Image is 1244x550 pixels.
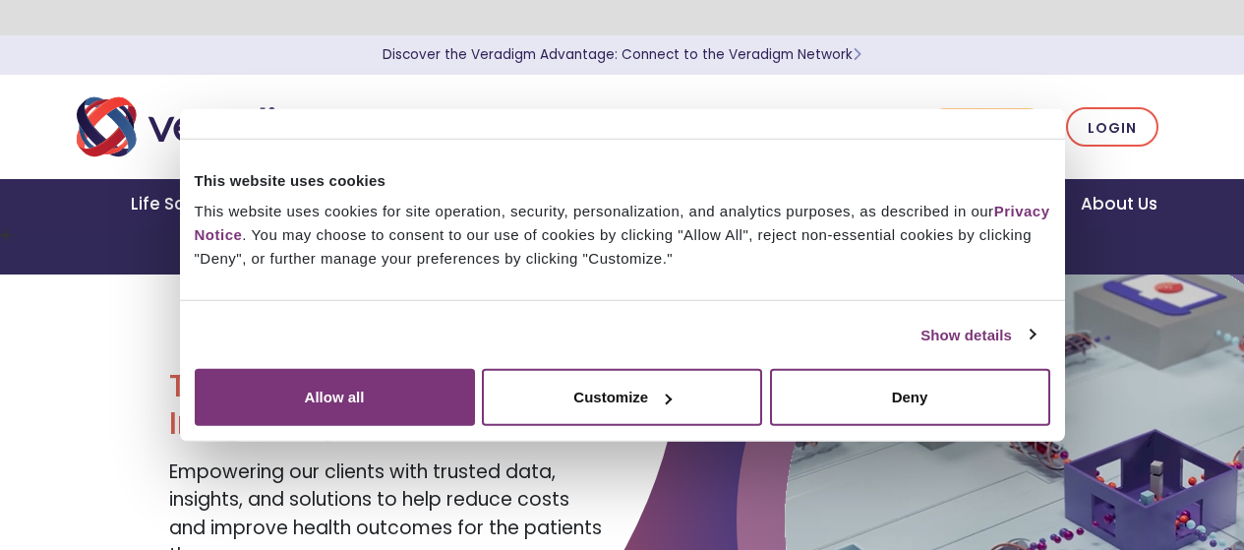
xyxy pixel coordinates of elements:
button: Deny [770,369,1050,426]
a: Discover the Veradigm Advantage: Connect to the Veradigm NetworkLearn More [383,45,861,64]
a: Show details [920,323,1035,346]
div: This website uses cookies for site operation, security, personalization, and analytics purposes, ... [195,200,1050,271]
a: Life Sciences [107,179,270,229]
img: Veradigm logo [77,94,347,159]
a: About Us [1057,179,1181,229]
a: Privacy Notice [195,203,1050,243]
button: Customize [482,369,762,426]
button: Allow all [195,369,475,426]
a: Login [1066,107,1158,148]
span: Learn More [853,45,861,64]
div: This website uses cookies [195,168,1050,192]
h1: Transforming Health, Insightfully® [169,367,607,443]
